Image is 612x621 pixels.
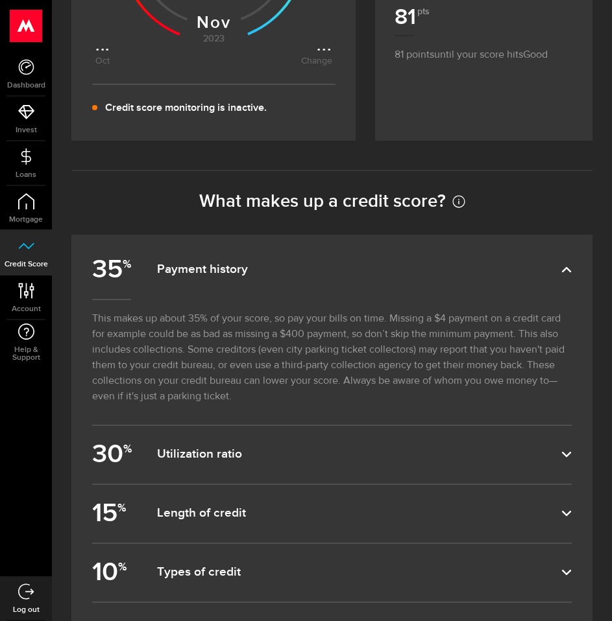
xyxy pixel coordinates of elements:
[395,4,428,30] b: 81
[123,257,131,271] sup: %
[92,434,134,476] b: 30
[395,35,573,63] p: until your score hits
[118,560,127,574] sup: %
[157,565,561,580] dfn: Types of credit
[71,191,593,212] h2: What makes up a credit score?
[395,50,434,60] span: 81 points
[92,493,134,535] b: 15
[92,299,572,425] p: This makes up about 35% of your score, so pay your bills on time. Missing a $4 payment on a credi...
[117,501,126,515] sup: %
[157,262,561,277] dfn: Payment history
[92,249,134,291] b: 35
[105,100,267,116] p: Credit score monitoring is inactive.
[123,442,132,456] sup: %
[157,506,561,521] dfn: Length of credit
[10,5,49,44] button: Open LiveChat chat widget
[92,552,134,594] b: 10
[157,447,561,462] dfn: Utilization ratio
[523,50,548,60] span: Good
